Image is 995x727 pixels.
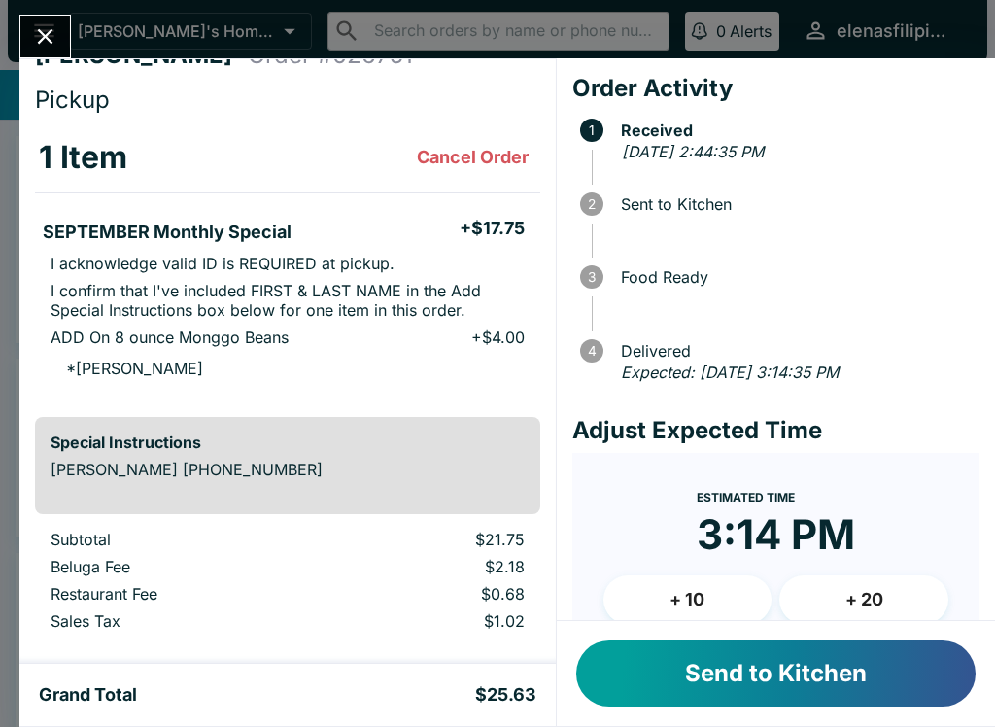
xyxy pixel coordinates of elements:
table: orders table [35,530,540,639]
span: Food Ready [611,268,979,286]
span: Delivered [611,342,979,360]
p: Restaurant Fee [51,584,308,604]
button: + 10 [603,575,772,624]
p: Beluga Fee [51,557,308,576]
button: Cancel Order [409,138,536,177]
p: [PERSON_NAME] [PHONE_NUMBER] [51,460,525,479]
h6: Special Instructions [51,433,525,452]
h5: Grand Total [39,683,137,707]
h5: + $17.75 [460,217,525,240]
button: Close [20,16,70,57]
p: $0.68 [339,584,524,604]
p: I acknowledge valid ID is REQUIRED at pickup. [51,254,395,273]
em: Expected: [DATE] 3:14:35 PM [621,363,839,382]
p: I confirm that I've included FIRST & LAST NAME in the Add Special Instructions box below for one ... [51,281,525,320]
span: Sent to Kitchen [611,195,979,213]
h3: 1 Item [39,138,127,177]
p: * [PERSON_NAME] [51,359,203,378]
text: 4 [587,343,596,359]
h4: Adjust Expected Time [572,416,979,445]
h5: $25.63 [475,683,536,707]
table: orders table [35,122,540,401]
button: Send to Kitchen [576,640,976,707]
p: $21.75 [339,530,524,549]
p: Subtotal [51,530,308,549]
p: $1.02 [339,611,524,631]
p: + $4.00 [471,328,525,347]
h4: Order Activity [572,74,979,103]
p: $2.18 [339,557,524,576]
span: Estimated Time [697,490,795,504]
h5: SEPTEMBER Monthly Special [43,221,292,244]
text: 1 [589,122,595,138]
text: 3 [588,269,596,285]
span: Pickup [35,86,110,114]
p: ADD On 8 ounce Monggo Beans [51,328,289,347]
time: 3:14 PM [697,509,855,560]
button: + 20 [779,575,948,624]
em: [DATE] 2:44:35 PM [622,142,764,161]
text: 2 [588,196,596,212]
p: Sales Tax [51,611,308,631]
span: Received [611,121,979,139]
